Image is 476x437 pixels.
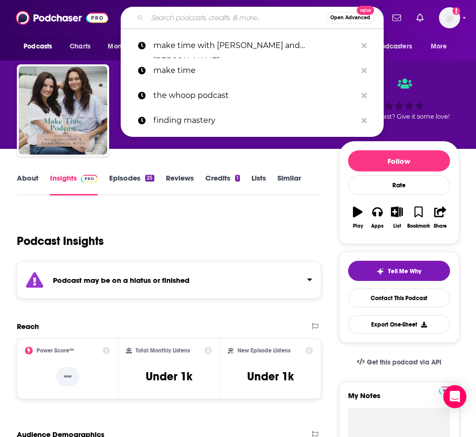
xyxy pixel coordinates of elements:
[413,10,427,26] a: Show notifications dropdown
[109,173,154,195] a: Episodes25
[17,234,104,248] h1: Podcast Insights
[387,200,407,235] button: List
[153,33,357,58] p: make time with emma and helen
[348,289,450,307] a: Contact This Podcast
[121,108,384,133] a: finding mastery
[205,173,240,195] a: Credits1
[17,262,321,299] section: Click to expand status details
[24,40,52,53] span: Podcasts
[147,10,326,25] input: Search podcasts, credits, & more...
[407,223,430,229] div: Bookmark
[121,58,384,83] a: make time
[121,33,384,58] a: make time with [PERSON_NAME] and [PERSON_NAME]
[349,113,450,120] span: Good podcast? Give it some love!
[50,173,98,195] a: InsightsPodchaser Pro
[37,347,74,354] h2: Power Score™
[407,200,430,235] button: Bookmark
[16,9,108,27] img: Podchaser - Follow, Share and Rate Podcasts
[357,6,374,15] span: New
[388,10,405,26] a: Show notifications dropdown
[439,385,456,394] a: Pro website
[348,391,450,408] label: My Notes
[63,37,96,56] a: Charts
[348,150,450,171] button: Follow
[431,40,447,53] span: More
[348,315,450,334] button: Export One-Sheet
[434,223,447,229] div: Share
[443,385,466,408] div: Open Intercom Messenger
[53,276,189,285] strong: Podcast may be on a hiatus or finished
[153,83,357,108] p: the whoop podcast
[349,351,449,374] a: Get this podcast via API
[353,223,363,229] div: Play
[348,175,450,195] div: Rate
[121,83,384,108] a: the whoop podcast
[326,12,375,24] button: Open AdvancedNew
[70,40,90,53] span: Charts
[121,7,384,29] div: Search podcasts, credits, & more...
[430,200,450,235] button: Share
[348,261,450,281] button: tell me why sparkleTell Me Why
[439,387,456,394] img: Podchaser Pro
[367,358,441,366] span: Get this podcast via API
[439,7,460,28] button: Show profile menu
[56,367,79,386] p: --
[348,200,368,235] button: Play
[17,37,64,56] button: open menu
[371,223,384,229] div: Apps
[376,267,384,275] img: tell me why sparkle
[251,173,266,195] a: Lists
[17,322,39,331] h2: Reach
[136,347,190,354] h2: Total Monthly Listens
[101,37,154,56] button: open menu
[247,369,294,384] h3: Under 1k
[393,223,401,229] div: List
[17,173,38,195] a: About
[368,200,388,235] button: Apps
[439,7,460,28] span: Logged in as nicole.koremenos
[153,108,357,133] p: finding mastery
[452,7,460,15] svg: Add a profile image
[339,69,459,129] div: Good podcast? Give it some love!
[108,40,142,53] span: Monitoring
[439,7,460,28] img: User Profile
[19,66,107,155] img: Make Time Podcast with Emma and Helen
[153,58,357,83] p: make time
[360,37,426,56] button: open menu
[81,175,98,182] img: Podchaser Pro
[366,40,412,53] span: For Podcasters
[238,347,290,354] h2: New Episode Listens
[330,15,370,20] span: Open Advanced
[235,175,240,182] div: 1
[145,175,154,182] div: 25
[166,173,194,195] a: Reviews
[277,173,301,195] a: Similar
[388,267,421,275] span: Tell Me Why
[424,37,459,56] button: open menu
[146,369,192,384] h3: Under 1k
